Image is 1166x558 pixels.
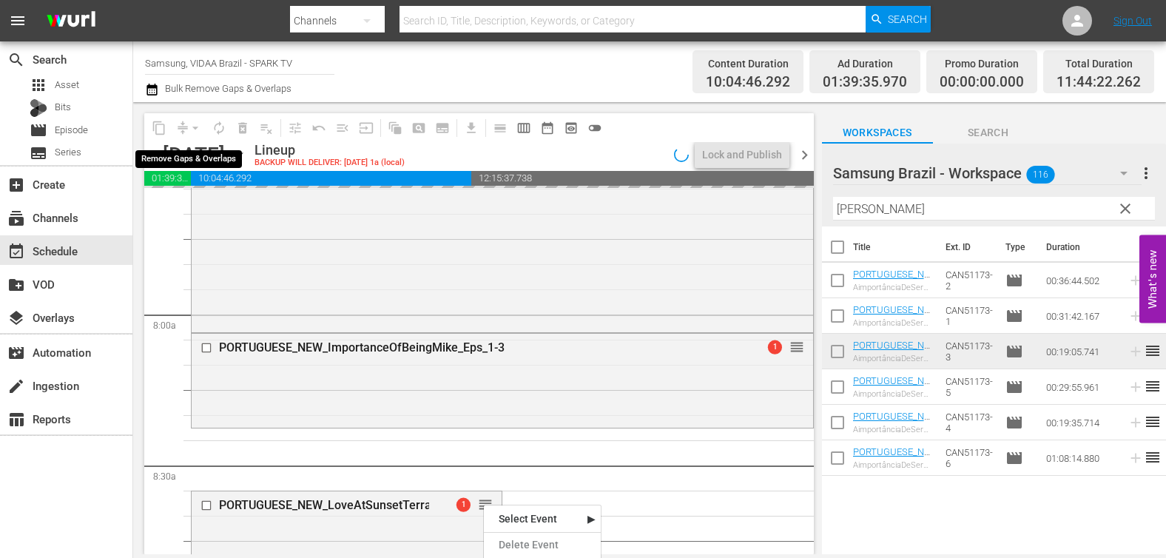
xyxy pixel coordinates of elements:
div: AimportânciaDeSerMike_Eps_1-10 [853,460,934,470]
span: clear [1116,200,1134,218]
td: 00:31:42.167 [1040,298,1122,334]
td: CAN51173-3 [940,334,1000,369]
span: menu [9,12,27,30]
span: 01:39:35.970 [823,74,907,91]
span: preview_outlined [564,121,579,135]
span: Automation [7,344,25,362]
span: Search [933,124,1044,142]
span: Copy Lineup [147,116,171,140]
div: Lock and Publish [702,141,782,168]
span: Workspaces [822,124,933,142]
span: Week Calendar View [512,116,536,140]
span: 10:04:46.292 [191,171,472,186]
td: 00:19:05.741 [1040,334,1122,369]
span: Episode [1005,414,1023,431]
span: Month Calendar View [536,116,559,140]
span: Series [55,145,81,160]
button: reorder [478,497,493,511]
span: more_vert [1137,164,1155,182]
span: layers [7,309,25,327]
span: View Backup [559,116,583,140]
span: Search [7,51,25,69]
span: Series [30,144,47,162]
span: Bulk Remove Gaps & Overlaps [163,83,291,94]
button: clear [1113,196,1136,220]
td: CAN51173-2 [940,263,1000,298]
span: Loop Content [207,116,231,140]
span: chevron_left [144,146,163,164]
div: AimportânciaDeSerMike_Eps_4-6 [853,425,934,434]
span: 11:44:22.262 [1057,74,1141,91]
div: AimportânciaDeSerMike_Eps_6-10 [853,283,934,292]
svg: Add to Schedule [1128,379,1144,395]
a: PORTUGUESE_NEW_ImportanceOfBeingMike_Eps_1-5 [853,304,930,337]
div: AimportânciaDeSerMike_Eps_1-3 [853,354,934,363]
div: Content Duration [706,53,790,74]
span: date_range_outlined [540,121,555,135]
img: ans4CAIJ8jUAAAAAAAAAAAAAAAAAAAAAAAAgQb4GAAAAAAAAAAAAAAAAAAAAAAAAJMjXAAAAAAAAAAAAAAAAAAAAAAAAgAT5G... [36,4,107,38]
td: CAN51173-4 [940,405,1000,440]
button: Search [866,6,931,33]
span: Day Calendar View [483,113,512,142]
th: Title [853,226,937,268]
div: Ad Duration [823,53,907,74]
a: PORTUGUESE_NEW_ImportanceOfBeingMike_Eps_6-10 [853,269,934,302]
span: Fill episodes with ad slates [331,116,354,140]
td: 00:19:35.714 [1040,405,1122,440]
span: VOD [7,276,25,294]
th: Duration [1037,226,1126,268]
button: reorder [789,339,804,354]
div: Lineup [255,142,405,158]
span: Episode [1005,272,1023,289]
span: add_box [7,176,25,194]
span: Search [888,6,927,33]
span: Schedule [7,243,25,260]
div: AimportânciaDeSerMike_Eps_1-5 [853,318,934,328]
span: Create Search Block [407,116,431,140]
div: Promo Duration [940,53,1024,74]
div: Select Event [484,509,601,529]
span: 10:04:46.292 [706,74,790,91]
div: BACKUP WILL DELIVER: [DATE] 1a (local) [255,158,405,168]
span: reorder [1144,413,1162,431]
div: AimportânciaDeSerMike_Eps_7-10 [853,389,934,399]
span: Asset [55,78,79,93]
span: toggle_off [587,121,602,135]
span: Bits [55,100,71,115]
span: reorder [1144,342,1162,360]
th: Type [997,226,1037,268]
span: Asset [30,76,47,94]
span: Episode [1005,378,1023,396]
span: Refresh All Search Blocks [378,113,407,142]
span: 12:15:37.738 [471,171,813,186]
span: Ingestion [7,377,25,395]
a: PORTUGUESE_NEW_ImportanceOfBeingMike_Eps_7-10_Update [853,375,930,420]
span: chevron_right [795,146,814,164]
span: Episode [55,123,88,138]
div: Delete Event [484,535,601,555]
div: PORTUGUESE_NEW_LoveAtSunsetTerrace_ReelOne [219,498,448,512]
button: Lock and Publish [695,141,789,168]
span: Channels [7,209,25,227]
a: Sign Out [1113,15,1152,27]
span: Episode [30,121,47,139]
th: Ext. ID [937,226,997,268]
span: Episode [1005,449,1023,467]
span: 00:00:00.000 [940,74,1024,91]
div: PORTUGUESE_NEW_ImportanceOfBeingMike_Eps_1-3 [219,340,732,354]
span: Episode [1005,307,1023,325]
span: calendar_view_week_outlined [516,121,531,135]
span: 1 [456,498,471,512]
span: Episode [1005,343,1023,360]
svg: Add to Schedule [1128,308,1144,324]
span: Download as CSV [454,113,483,142]
span: reorder [478,497,493,513]
span: 1 [767,340,781,354]
svg: Add to Schedule [1128,343,1144,360]
svg: Add to Schedule [1128,272,1144,289]
span: 116 [1026,159,1054,190]
span: Reports [7,411,25,428]
svg: Add to Schedule [1128,450,1144,466]
button: Open Feedback Widget [1139,235,1166,323]
div: Total Duration [1057,53,1141,74]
